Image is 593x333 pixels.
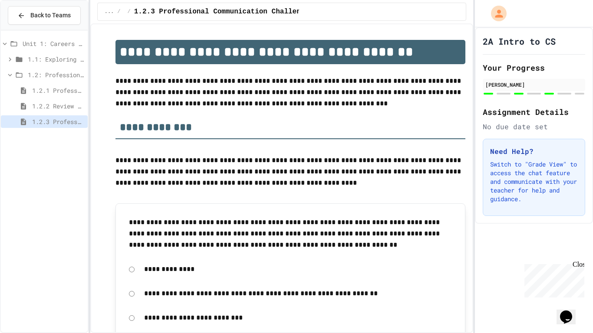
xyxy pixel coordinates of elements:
span: 1.2.1 Professional Communication [32,86,84,95]
span: Unit 1: Careers & Professionalism [23,39,84,48]
span: 1.1: Exploring CS Careers [28,55,84,64]
div: [PERSON_NAME] [485,81,583,88]
span: ... [105,8,114,15]
span: / [128,8,131,15]
span: 1.2.3 Professional Communication Challenge [32,117,84,126]
span: 1.2: Professional Communication [28,70,84,79]
iframe: chat widget [521,261,584,297]
p: Switch to "Grade View" to access the chat feature and communicate with your teacher for help and ... [490,160,578,203]
div: Chat with us now!Close [3,3,60,55]
h3: Need Help? [490,146,578,157]
span: / [117,8,120,15]
button: Back to Teams [8,6,81,25]
span: Back to Teams [30,11,71,20]
div: No due date set [483,121,585,132]
h2: Your Progress [483,62,585,74]
div: My Account [482,3,509,23]
span: 1.2.2 Review - Professional Communication [32,101,84,111]
span: 1.2.3 Professional Communication Challenge [134,7,309,17]
iframe: chat widget [557,298,584,324]
h1: 2A Intro to CS [483,35,556,47]
h2: Assignment Details [483,106,585,118]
